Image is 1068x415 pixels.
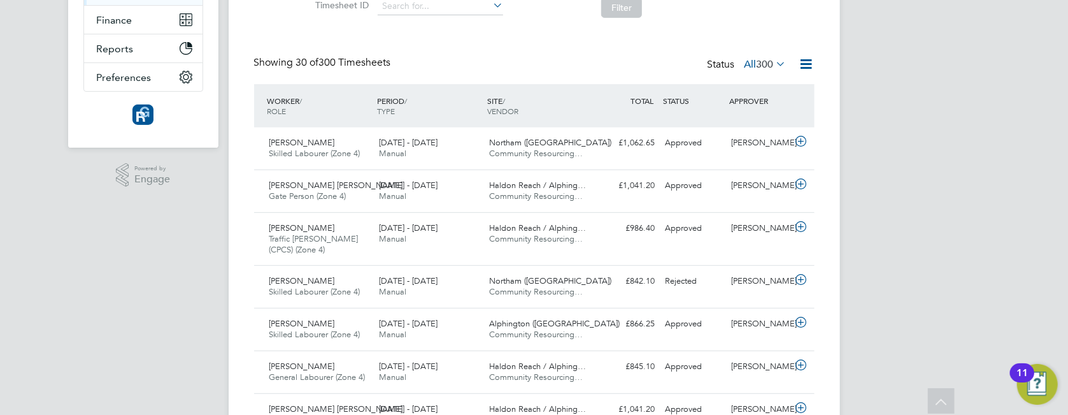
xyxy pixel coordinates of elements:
[379,329,406,340] span: Manual
[84,6,203,34] button: Finance
[594,175,660,196] div: £1,041.20
[594,133,660,154] div: £1,062.65
[726,356,792,377] div: [PERSON_NAME]
[377,106,395,116] span: TYPE
[379,372,406,382] span: Manual
[489,329,583,340] span: Community Resourcing…
[116,163,170,187] a: Powered byEngage
[484,89,594,122] div: SITE
[379,286,406,297] span: Manual
[83,105,203,125] a: Go to home page
[726,133,792,154] div: [PERSON_NAME]
[1016,373,1028,390] div: 11
[379,361,438,372] span: [DATE] - [DATE]
[97,14,132,26] span: Finance
[296,56,391,69] span: 300 Timesheets
[379,148,406,159] span: Manual
[264,89,374,122] div: WORKER
[269,286,360,297] span: Skilled Labourer (Zone 4)
[489,137,611,148] span: Northam ([GEOGRAPHIC_DATA])
[379,275,438,286] span: [DATE] - [DATE]
[269,275,335,286] span: [PERSON_NAME]
[489,372,583,382] span: Community Resourcing…
[489,148,583,159] span: Community Resourcing…
[134,174,170,185] span: Engage
[757,58,774,71] span: 300
[269,361,335,372] span: [PERSON_NAME]
[660,271,727,292] div: Rejected
[594,218,660,239] div: £986.40
[269,318,335,329] span: [PERSON_NAME]
[489,233,583,244] span: Community Resourcing…
[379,137,438,148] span: [DATE] - [DATE]
[404,96,407,106] span: /
[726,218,792,239] div: [PERSON_NAME]
[269,404,403,414] span: [PERSON_NAME] [PERSON_NAME]
[489,286,583,297] span: Community Resourcing…
[97,43,134,55] span: Reports
[269,329,360,340] span: Skilled Labourer (Zone 4)
[487,106,518,116] span: VENDOR
[660,314,727,335] div: Approved
[132,105,153,125] img: resourcinggroup-logo-retina.png
[269,222,335,233] span: [PERSON_NAME]
[660,175,727,196] div: Approved
[379,180,438,191] span: [DATE] - [DATE]
[744,58,787,71] label: All
[267,106,287,116] span: ROLE
[1017,364,1058,405] button: Open Resource Center, 11 new notifications
[269,372,366,382] span: General Labourer (Zone 4)
[594,271,660,292] div: £842.10
[726,89,792,112] div: APPROVER
[269,180,403,191] span: [PERSON_NAME] [PERSON_NAME]
[269,191,346,201] span: Gate Person (Zone 4)
[84,34,203,62] button: Reports
[726,271,792,292] div: [PERSON_NAME]
[489,318,620,329] span: Alphington ([GEOGRAPHIC_DATA])
[660,89,727,112] div: STATUS
[708,56,789,74] div: Status
[660,356,727,377] div: Approved
[379,404,438,414] span: [DATE] - [DATE]
[296,56,319,69] span: 30 of
[84,63,203,91] button: Preferences
[374,89,484,122] div: PERIOD
[660,133,727,154] div: Approved
[489,180,586,191] span: Haldon Reach / Alphing…
[489,275,611,286] span: Northam ([GEOGRAPHIC_DATA])
[379,233,406,244] span: Manual
[269,233,359,255] span: Traffic [PERSON_NAME] (CPCS) (Zone 4)
[269,148,360,159] span: Skilled Labourer (Zone 4)
[631,96,654,106] span: TOTAL
[97,71,152,84] span: Preferences
[379,222,438,233] span: [DATE] - [DATE]
[594,314,660,335] div: £866.25
[300,96,303,106] span: /
[502,96,505,106] span: /
[726,314,792,335] div: [PERSON_NAME]
[379,318,438,329] span: [DATE] - [DATE]
[489,191,583,201] span: Community Resourcing…
[379,191,406,201] span: Manual
[489,222,586,233] span: Haldon Reach / Alphing…
[489,361,586,372] span: Haldon Reach / Alphing…
[134,163,170,174] span: Powered by
[269,137,335,148] span: [PERSON_NAME]
[254,56,394,69] div: Showing
[594,356,660,377] div: £845.10
[660,218,727,239] div: Approved
[726,175,792,196] div: [PERSON_NAME]
[489,404,586,414] span: Haldon Reach / Alphing…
